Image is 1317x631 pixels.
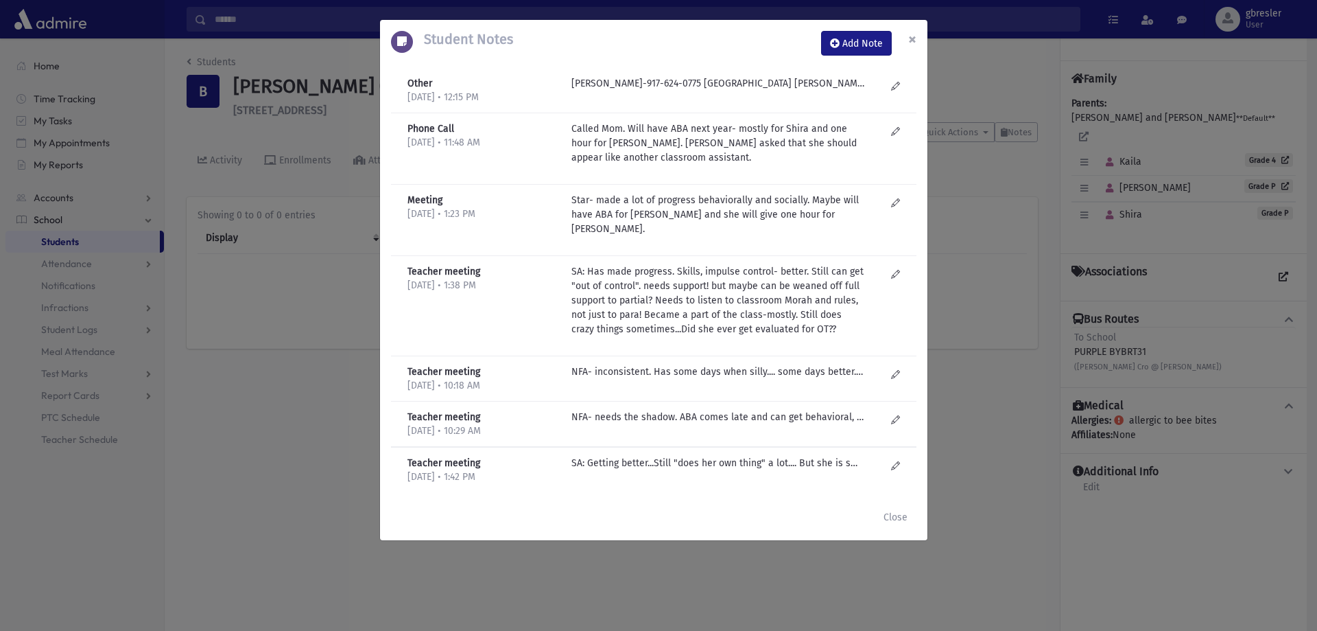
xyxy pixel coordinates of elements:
p: [PERSON_NAME]-917-624-0775 [GEOGRAPHIC_DATA] [PERSON_NAME]-973-955-3806 [571,76,865,91]
button: Close [875,505,916,529]
b: Teacher meeting [407,266,480,277]
p: [DATE] • 1:38 PM [407,279,558,292]
b: Meeting [407,194,442,206]
b: Teacher meeting [407,457,480,469]
p: NFA- needs the shadow. ABA comes late and can get behavioral, silly and babyish when she's not th... [571,410,865,424]
button: Add Note [821,31,892,56]
p: [DATE] • 12:15 PM [407,91,558,104]
b: Teacher meeting [407,411,480,423]
b: Other [407,78,432,89]
b: Phone Call [407,123,454,135]
p: SA: Getting better...Still "does her own thing" a lot.... But she is smart, fun, sociable, on the... [571,456,865,470]
p: Called Mom. Will have ABA next year- mostly for Shira and one hour for [PERSON_NAME]. [PERSON_NAM... [571,122,865,165]
p: Star- made a lot of progress behaviorally and socially. Maybe will have ABA for [PERSON_NAME] and... [571,193,865,236]
h5: Student Notes [413,31,513,47]
b: Teacher meeting [407,366,480,378]
button: Close [897,20,927,58]
p: NFA- inconsistent. Has some days when silly.... some days better. Needs help, maybe not full time... [571,365,865,379]
p: [DATE] • 10:18 AM [407,379,558,393]
p: SA: Has made progress. Skills, impulse control- better. Still can get "out of control". needs sup... [571,264,865,336]
p: [DATE] • 10:29 AM [407,424,558,438]
p: [DATE] • 1:42 PM [407,470,558,484]
p: [DATE] • 1:23 PM [407,207,558,221]
p: [DATE] • 11:48 AM [407,136,558,150]
span: × [908,30,916,49]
